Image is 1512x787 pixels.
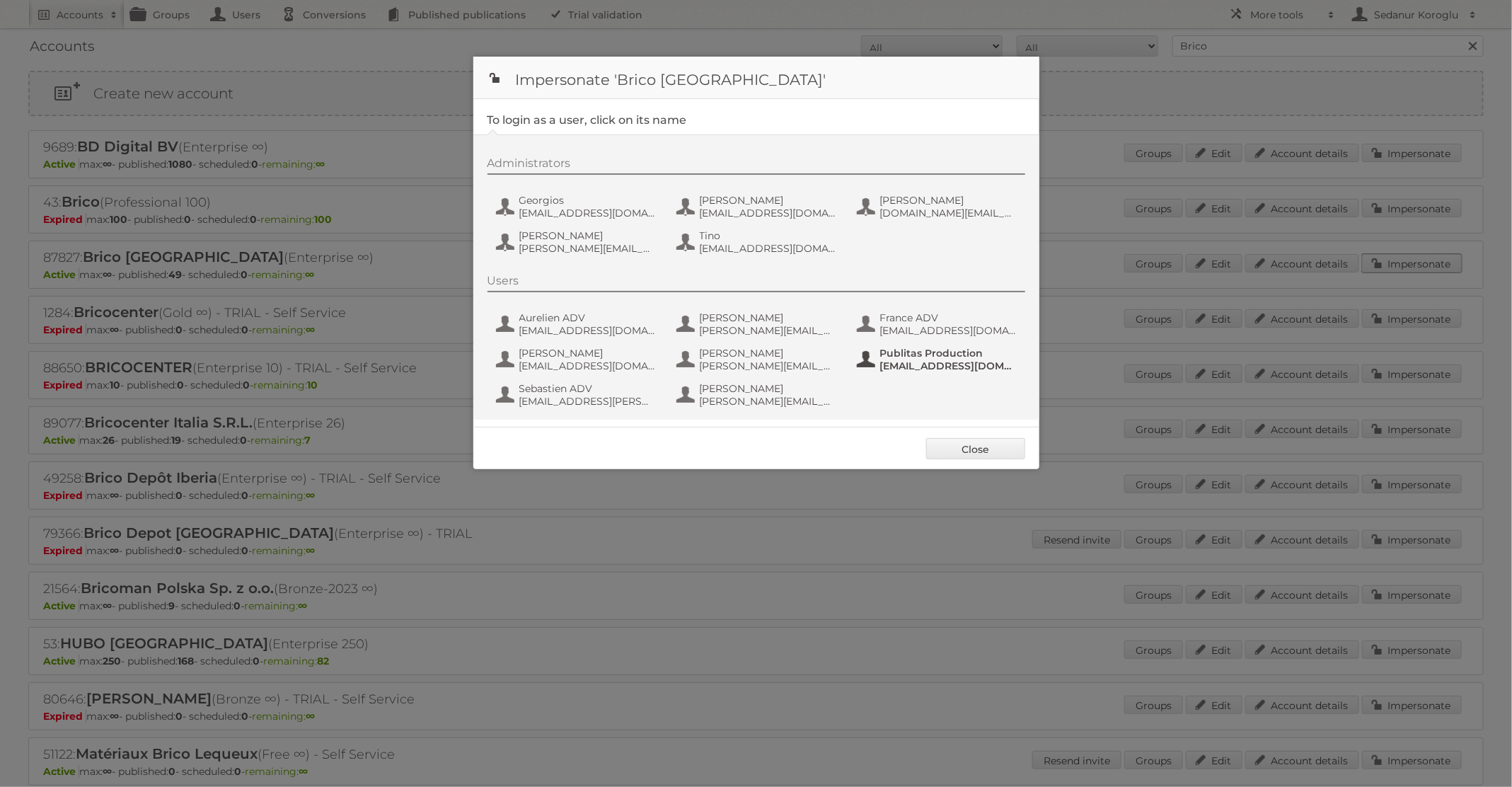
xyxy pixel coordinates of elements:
[519,395,657,408] span: [EMAIL_ADDRESS][PERSON_NAME][DOMAIN_NAME]
[700,395,837,408] span: [PERSON_NAME][EMAIL_ADDRESS][DOMAIN_NAME]
[880,347,1017,360] span: Publitas Production
[495,381,661,409] button: Sebastien ADV [EMAIL_ADDRESS][PERSON_NAME][DOMAIN_NAME]
[519,229,657,242] span: [PERSON_NAME]
[700,324,837,337] span: [PERSON_NAME][EMAIL_ADDRESS][DOMAIN_NAME]
[495,310,661,338] button: Aurelien ADV [EMAIL_ADDRESS][DOMAIN_NAME]
[675,193,841,221] button: [PERSON_NAME] [EMAIL_ADDRESS][DOMAIN_NAME]
[519,194,657,207] span: Georgios
[880,207,1017,219] span: [DOMAIN_NAME][EMAIL_ADDRESS][DOMAIN_NAME]
[700,311,837,324] span: [PERSON_NAME]
[519,324,657,337] span: [EMAIL_ADDRESS][DOMAIN_NAME]
[519,347,657,360] span: [PERSON_NAME]
[675,381,841,409] button: [PERSON_NAME] [PERSON_NAME][EMAIL_ADDRESS][DOMAIN_NAME]
[473,57,1039,99] h1: Impersonate 'Brico [GEOGRAPHIC_DATA]'
[519,382,657,395] span: Sebastien ADV
[495,228,661,256] button: [PERSON_NAME] [PERSON_NAME][EMAIL_ADDRESS][DOMAIN_NAME]
[495,345,661,374] button: [PERSON_NAME] [EMAIL_ADDRESS][DOMAIN_NAME]
[519,207,657,219] span: [EMAIL_ADDRESS][DOMAIN_NAME]
[880,311,1017,324] span: France ADV
[675,228,841,256] button: Tino [EMAIL_ADDRESS][DOMAIN_NAME]
[880,324,1017,337] span: [EMAIL_ADDRESS][DOMAIN_NAME]
[519,242,657,255] span: [PERSON_NAME][EMAIL_ADDRESS][DOMAIN_NAME]
[855,345,1022,374] button: Publitas Production [EMAIL_ADDRESS][DOMAIN_NAME]
[926,438,1025,459] a: Close
[495,193,661,221] button: Georgios [EMAIL_ADDRESS][DOMAIN_NAME]
[700,360,837,372] span: [PERSON_NAME][EMAIL_ADDRESS][PERSON_NAME][DOMAIN_NAME]
[700,347,837,360] span: [PERSON_NAME]
[519,311,657,324] span: Aurelien ADV
[880,360,1017,372] span: [EMAIL_ADDRESS][DOMAIN_NAME]
[855,310,1022,338] button: France ADV [EMAIL_ADDRESS][DOMAIN_NAME]
[700,242,837,255] span: [EMAIL_ADDRESS][DOMAIN_NAME]
[880,194,1017,207] span: [PERSON_NAME]
[700,382,837,395] span: [PERSON_NAME]
[519,360,657,372] span: [EMAIL_ADDRESS][DOMAIN_NAME]
[675,310,841,338] button: [PERSON_NAME] [PERSON_NAME][EMAIL_ADDRESS][DOMAIN_NAME]
[700,229,837,242] span: Tino
[487,274,1025,292] div: Users
[487,113,687,127] legend: To login as a user, click on its name
[487,156,1025,175] div: Administrators
[700,207,837,219] span: [EMAIL_ADDRESS][DOMAIN_NAME]
[855,193,1022,221] button: [PERSON_NAME] [DOMAIN_NAME][EMAIL_ADDRESS][DOMAIN_NAME]
[675,345,841,374] button: [PERSON_NAME] [PERSON_NAME][EMAIL_ADDRESS][PERSON_NAME][DOMAIN_NAME]
[700,194,837,207] span: [PERSON_NAME]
